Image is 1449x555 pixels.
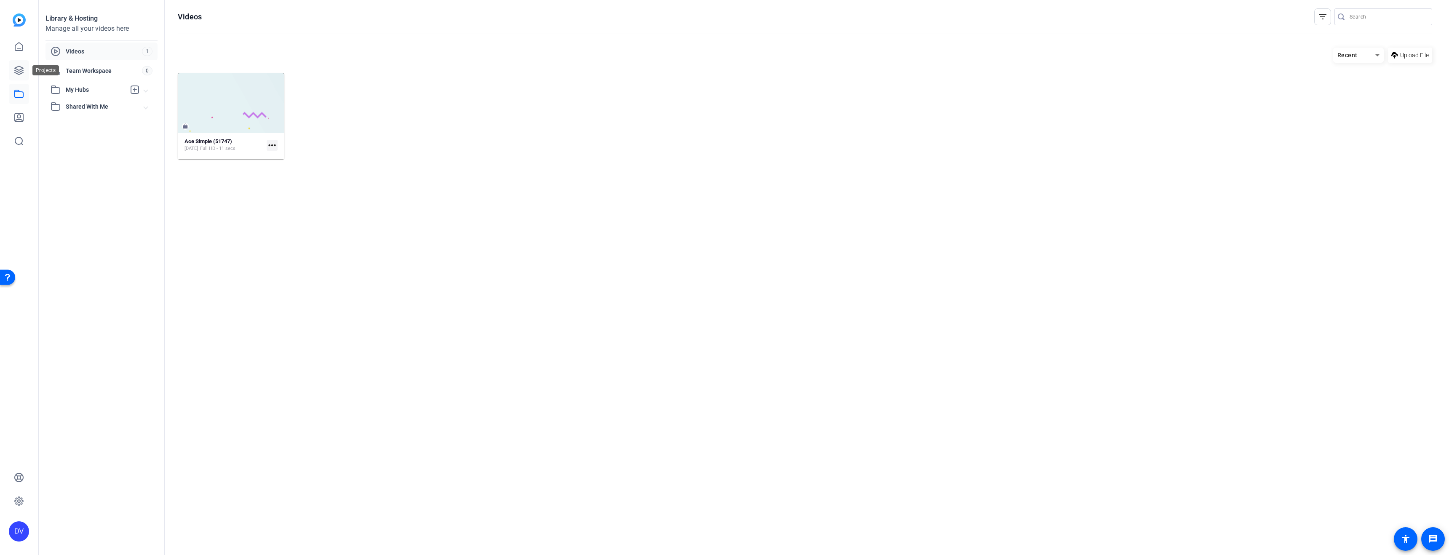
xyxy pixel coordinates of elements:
mat-icon: accessibility [1401,534,1411,544]
span: 1 [142,47,152,56]
div: Library & Hosting [45,13,158,24]
span: Full HD - 11 secs [200,145,235,152]
mat-icon: more_horiz [267,140,278,151]
a: Ace Simple (51747)[DATE]Full HD - 11 secs [184,138,263,152]
mat-expansion-panel-header: Shared With Me [45,98,158,115]
div: Manage all your videos here [45,24,158,34]
h1: Videos [178,12,202,22]
mat-expansion-panel-header: My Hubs [45,81,158,98]
span: [DATE] [184,145,198,152]
span: My Hubs [66,85,126,94]
img: blue-gradient.svg [13,13,26,27]
span: Team Workspace [66,67,142,75]
div: DV [9,521,29,542]
button: Upload File [1388,48,1432,63]
span: Shared With Me [66,102,144,111]
strong: Ace Simple (51747) [184,138,232,144]
span: 0 [142,66,152,75]
mat-icon: filter_list [1318,12,1328,22]
mat-icon: message [1428,534,1438,544]
span: Recent [1337,52,1358,59]
span: Videos [66,47,142,56]
input: Search [1350,12,1425,22]
div: Projects [32,65,59,75]
span: Upload File [1400,51,1429,60]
